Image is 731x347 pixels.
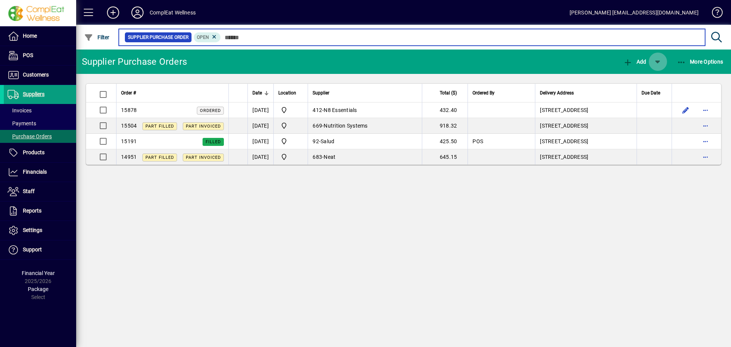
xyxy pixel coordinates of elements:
span: ComplEat Wellness [278,106,303,115]
div: Due Date [642,89,667,97]
td: - [308,118,422,134]
span: Ordered By [472,89,495,97]
span: ComplEat Wellness [278,137,303,146]
span: Invoices [8,107,32,114]
a: Purchase Orders [4,130,76,143]
span: 15191 [121,138,137,144]
span: 15504 [121,123,137,129]
td: 645.15 [422,149,468,165]
span: Staff [23,188,35,194]
a: Support [4,240,76,259]
span: Date [252,89,262,97]
a: Home [4,27,76,46]
button: Profile [125,6,150,19]
a: Products [4,143,76,162]
a: Staff [4,182,76,201]
span: Filled [206,139,221,144]
td: [DATE] [247,118,273,134]
span: Part Filled [145,124,174,129]
button: More options [699,135,712,147]
span: Reports [23,208,41,214]
td: [STREET_ADDRESS] [535,102,637,118]
span: ComplEat Wellness [278,121,303,130]
span: Part Filled [145,155,174,160]
span: POS [472,138,483,144]
td: [DATE] [247,102,273,118]
span: Open [197,35,209,40]
span: Supplier Purchase Order [128,34,188,41]
span: 683 [313,154,322,160]
span: POS [23,52,33,58]
mat-chip: Completion Status: Open [194,32,221,42]
span: Part Invoiced [186,155,221,160]
span: 92 [313,138,319,144]
a: Customers [4,66,76,85]
button: Edit [680,104,692,116]
a: Invoices [4,104,76,117]
div: Supplier [313,89,417,97]
span: Ordered [200,108,221,113]
td: [STREET_ADDRESS] [535,149,637,165]
div: Supplier Purchase Orders [82,56,187,68]
span: Add [623,59,646,65]
a: Settings [4,221,76,240]
button: Filter [82,30,112,44]
a: POS [4,46,76,65]
span: 14951 [121,154,137,160]
td: [DATE] [247,149,273,165]
span: Products [23,149,45,155]
div: Date [252,89,269,97]
span: 412 [313,107,322,113]
td: [STREET_ADDRESS] [535,134,637,149]
button: More options [699,120,712,132]
span: Home [23,33,37,39]
button: More options [699,151,712,163]
span: Settings [23,227,42,233]
span: Delivery Address [540,89,574,97]
button: Add [101,6,125,19]
button: Add [621,55,648,69]
td: [DATE] [247,134,273,149]
span: Order # [121,89,136,97]
span: Location [278,89,296,97]
span: Suppliers [23,91,45,97]
span: Package [28,286,48,292]
span: Support [23,246,42,253]
td: 918.32 [422,118,468,134]
a: Reports [4,201,76,221]
div: Order # [121,89,224,97]
a: Knowledge Base [706,2,721,26]
span: Purchase Orders [8,133,52,139]
td: 432.40 [422,102,468,118]
span: Total ($) [440,89,457,97]
span: Salud [321,138,334,144]
div: Ordered By [472,89,530,97]
div: ComplEat Wellness [150,6,196,19]
a: Financials [4,163,76,182]
td: - [308,149,422,165]
div: Location [278,89,303,97]
span: More Options [677,59,723,65]
span: N8 Essentials [324,107,357,113]
span: Part Invoiced [186,124,221,129]
td: - [308,134,422,149]
span: Payments [8,120,36,126]
span: Neat [324,154,335,160]
button: More Options [675,55,725,69]
td: - [308,102,422,118]
span: Nutrition Systems [324,123,367,129]
td: [STREET_ADDRESS] [535,118,637,134]
button: More options [699,104,712,116]
div: [PERSON_NAME] [EMAIL_ADDRESS][DOMAIN_NAME] [570,6,699,19]
span: Filter [84,34,110,40]
span: Financials [23,169,47,175]
span: Financial Year [22,270,55,276]
span: ComplEat Wellness [278,152,303,162]
span: Due Date [642,89,660,97]
span: Supplier [313,89,329,97]
span: Customers [23,72,49,78]
span: 15878 [121,107,137,113]
div: Total ($) [427,89,464,97]
a: Payments [4,117,76,130]
td: 425.50 [422,134,468,149]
